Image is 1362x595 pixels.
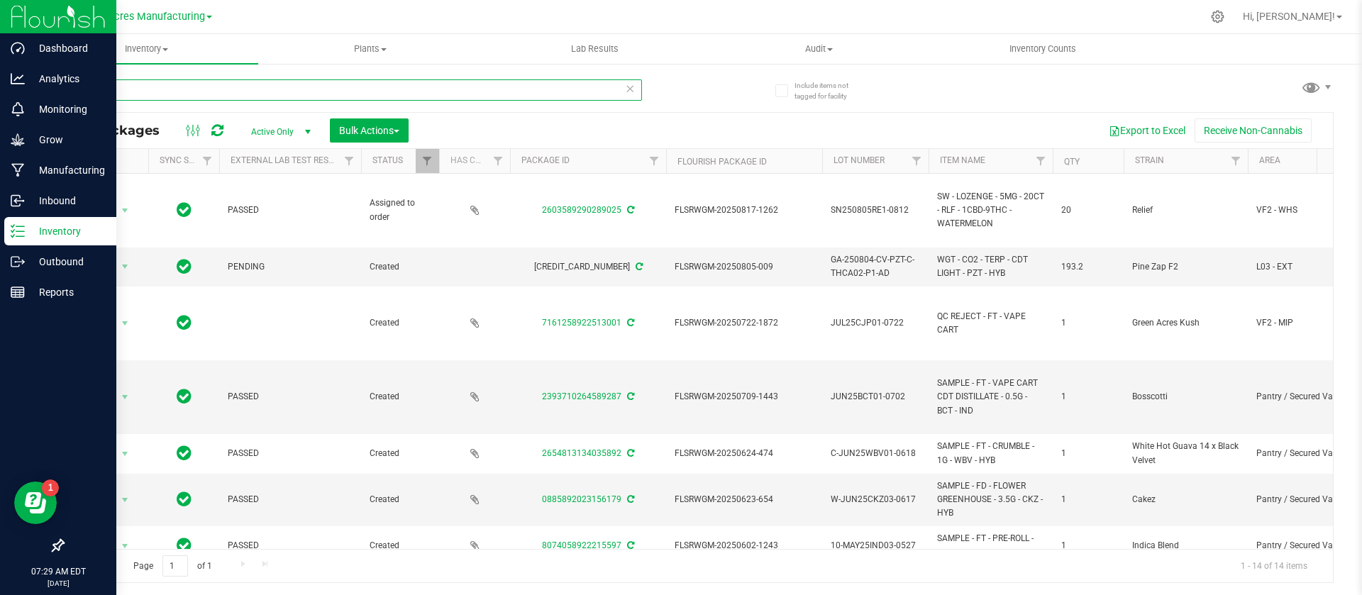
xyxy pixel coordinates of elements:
inline-svg: Reports [11,285,25,299]
span: Sync from Compliance System [625,540,634,550]
inline-svg: Inbound [11,194,25,208]
button: Receive Non-Cannabis [1195,118,1312,143]
iframe: Resource center [14,482,57,524]
span: SAMPLE - FD - FLOWER GREENHOUSE - 3.5G - CKZ - HYB [937,479,1044,521]
a: Qty [1064,157,1080,167]
span: select [116,201,134,221]
span: Created [370,539,431,552]
p: Inbound [25,192,110,209]
span: SAMPLE - FT - PRE-ROLL - 0.35G - 10CT - IND [937,532,1044,559]
span: Sync from Compliance System [625,448,634,458]
span: Include items not tagged for facility [794,80,865,101]
span: PASSED [228,539,353,552]
a: 8074058922215597 [542,540,621,550]
span: Audit [707,43,930,55]
a: 7161258922513001 [542,318,621,328]
span: In Sync [177,443,192,463]
inline-svg: Monitoring [11,102,25,116]
span: Sync from Compliance System [625,494,634,504]
p: Dashboard [25,40,110,57]
a: 2603589290289025 [542,205,621,215]
span: Created [370,260,431,274]
span: 10-MAY25IND03-0527 [831,539,920,552]
span: In Sync [177,489,192,509]
span: Green Acres Kush [1132,316,1239,330]
span: select [116,257,134,277]
span: SN250805RE1-0812 [831,204,920,217]
span: WGT - CO2 - TERP - CDT LIGHT - PZT - HYB [937,253,1044,280]
inline-svg: Dashboard [11,41,25,55]
span: GA-250804-CV-PZT-C-THCA02-P1-AD [831,253,920,280]
a: Filter [643,149,666,173]
span: 1 [1061,390,1115,404]
span: FLSRWGM-20250805-009 [675,260,814,274]
span: Sync from Compliance System [625,318,634,328]
span: Relief [1132,204,1239,217]
button: Bulk Actions [330,118,409,143]
p: [DATE] [6,578,110,589]
span: C-JUN25WBV01-0618 [831,447,920,460]
span: Cakez [1132,493,1239,506]
span: In Sync [177,535,192,555]
span: Page of 1 [121,555,223,577]
a: Filter [487,149,510,173]
span: Pantry / Secured Vault [1256,390,1346,404]
a: 0885892023156179 [542,494,621,504]
span: SAMPLE - FT - CRUMBLE - 1G - WBV - HYB [937,440,1044,467]
span: White Hot Guava 14 x Black Velvet [1132,440,1239,467]
div: [CREDIT_CARD_NUMBER] [508,260,668,274]
span: 1 [1061,539,1115,552]
a: Sync Status [160,155,214,165]
span: Sync from Compliance System [625,205,634,215]
span: Hi, [PERSON_NAME]! [1243,11,1335,22]
a: Audit [707,34,931,64]
a: Lab Results [482,34,707,64]
inline-svg: Inventory [11,224,25,238]
span: Pantry / Secured Vault [1256,447,1346,460]
span: VF2 - MIP [1256,316,1346,330]
a: Filter [1029,149,1053,173]
button: Export to Excel [1100,118,1195,143]
span: SAMPLE - FT - VAPE CART CDT DISTILLATE - 0.5G - BCT - IND [937,377,1044,418]
span: Sync from Compliance System [633,262,643,272]
a: Lot Number [834,155,885,165]
span: 1 [1061,493,1115,506]
a: Inventory Counts [931,34,1155,64]
a: Plants [258,34,482,64]
inline-svg: Outbound [11,255,25,269]
span: select [116,536,134,556]
span: Bosscotti [1132,390,1239,404]
span: Created [370,316,431,330]
span: FLSRWGM-20250817-1262 [675,204,814,217]
span: 20 [1061,204,1115,217]
span: PASSED [228,493,353,506]
span: PASSED [228,447,353,460]
p: Grow [25,131,110,148]
p: Inventory [25,223,110,240]
p: Outbound [25,253,110,270]
span: 1 - 14 of 14 items [1229,555,1319,577]
span: select [116,444,134,464]
p: Analytics [25,70,110,87]
a: Filter [338,149,361,173]
span: Pine Zap F2 [1132,260,1239,274]
a: Item Name [940,155,985,165]
a: Filter [1224,149,1248,173]
inline-svg: Analytics [11,72,25,86]
span: Pantry / Secured Vault [1256,493,1346,506]
a: Inventory [34,34,258,64]
span: Created [370,447,431,460]
span: Created [370,390,431,404]
p: 07:29 AM EDT [6,565,110,578]
p: Monitoring [25,101,110,118]
span: All Packages [74,123,174,138]
span: Indica Blend [1132,539,1239,552]
span: Sync from Compliance System [625,391,634,401]
span: VF2 - WHS [1256,204,1346,217]
span: FLSRWGM-20250623-654 [675,493,814,506]
iframe: Resource center unread badge [42,479,59,496]
a: Filter [905,149,929,173]
span: PASSED [228,204,353,217]
span: Inventory [34,43,258,55]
